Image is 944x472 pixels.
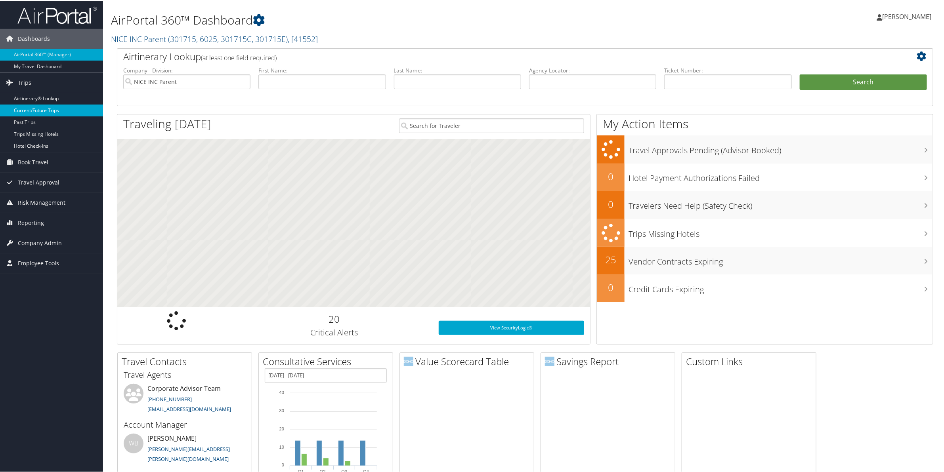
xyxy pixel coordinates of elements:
h3: Critical Alerts [241,326,426,337]
label: Last Name: [394,66,521,74]
li: Corporate Advisor Team [120,383,250,415]
tspan: 20 [279,426,284,430]
h2: 25 [597,252,625,266]
h3: Travelers Need Help (Safety Check) [629,196,933,211]
h3: Account Manager [124,419,246,430]
tspan: 10 [279,444,284,449]
a: View SecurityLogic® [439,320,585,334]
h3: Hotel Payment Authorizations Failed [629,168,933,183]
h2: Travel Contacts [122,354,252,367]
a: Travel Approvals Pending (Advisor Booked) [597,135,933,163]
a: 25Vendor Contracts Expiring [597,246,933,274]
label: First Name: [258,66,386,74]
h2: Consultative Services [263,354,393,367]
h2: 0 [597,197,625,210]
h2: 0 [597,169,625,183]
span: Risk Management [18,192,65,212]
span: [PERSON_NAME] [882,11,931,20]
h3: Trips Missing Hotels [629,224,933,239]
span: Reporting [18,212,44,232]
span: (at least one field required) [201,53,277,61]
img: airportal-logo.png [17,5,97,24]
input: Search for Traveler [399,118,584,132]
a: NICE INC Parent [111,33,318,44]
label: Company - Division: [123,66,250,74]
a: [PERSON_NAME][EMAIL_ADDRESS][PERSON_NAME][DOMAIN_NAME] [147,445,230,462]
tspan: 30 [279,407,284,412]
h3: Travel Approvals Pending (Advisor Booked) [629,140,933,155]
span: , [ 41552 ] [288,33,318,44]
a: [PERSON_NAME] [877,4,939,28]
h2: 0 [597,280,625,293]
h2: Savings Report [545,354,675,367]
tspan: 40 [279,389,284,394]
span: Company Admin [18,232,62,252]
h1: AirPortal 360™ Dashboard [111,11,663,28]
h1: Traveling [DATE] [123,115,211,131]
a: [PHONE_NUMBER] [147,395,192,402]
a: 0Travelers Need Help (Safety Check) [597,190,933,218]
a: 0Hotel Payment Authorizations Failed [597,163,933,190]
h3: Credit Cards Expiring [629,279,933,294]
label: Agency Locator: [529,66,656,74]
span: Travel Approval [18,172,59,192]
h2: Custom Links [686,354,816,367]
tspan: 0 [282,462,284,466]
button: Search [800,74,927,89]
a: 0Credit Cards Expiring [597,274,933,301]
a: Trips Missing Hotels [597,218,933,246]
img: domo-logo.png [404,356,413,365]
h2: Airtinerary Lookup [123,49,859,63]
h1: My Action Items [597,115,933,131]
span: Book Travel [18,152,48,171]
span: Employee Tools [18,253,59,272]
a: [EMAIL_ADDRESS][DOMAIN_NAME] [147,405,231,412]
label: Ticket Number: [664,66,791,74]
span: Dashboards [18,28,50,48]
h3: Vendor Contracts Expiring [629,251,933,266]
h2: 20 [241,312,426,325]
span: Trips [18,72,31,92]
h3: Travel Agents [124,369,246,380]
h2: Value Scorecard Table [404,354,534,367]
span: ( 301715, 6025, 301715C, 301715E ) [168,33,288,44]
img: domo-logo.png [545,356,554,365]
li: [PERSON_NAME] [120,433,250,465]
div: WB [124,433,143,453]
